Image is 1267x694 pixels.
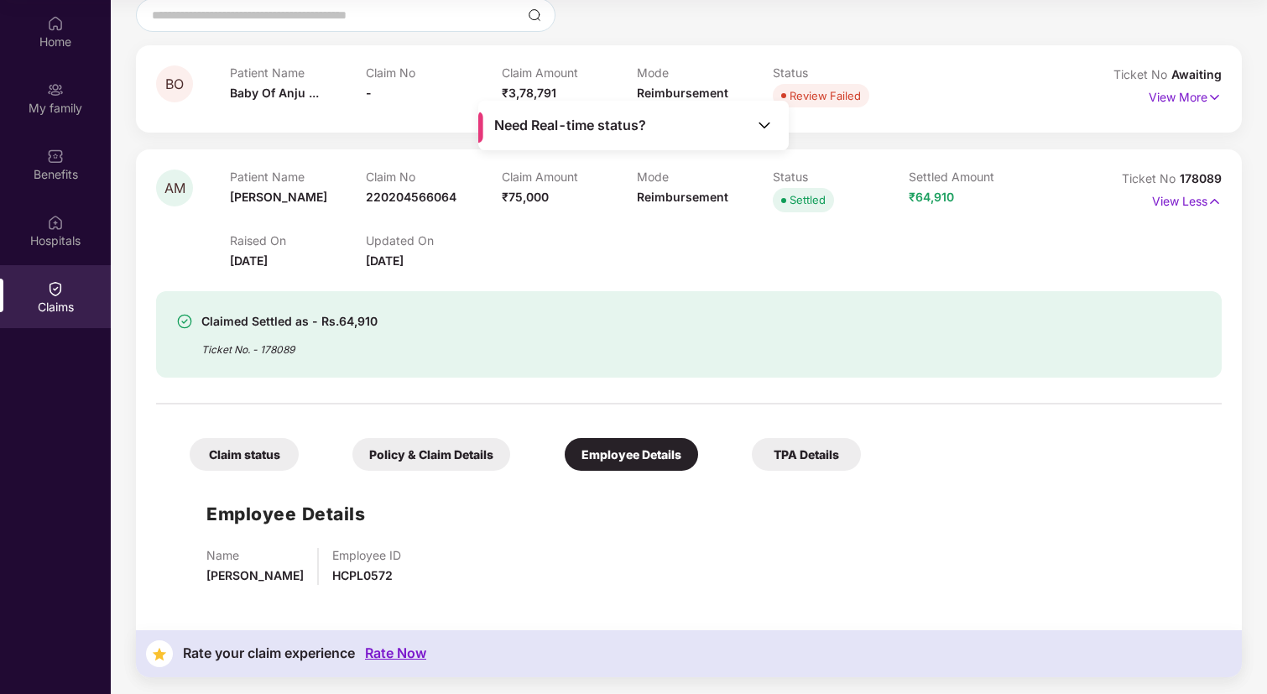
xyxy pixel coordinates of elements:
[230,233,366,248] p: Raised On
[47,148,64,164] img: svg+xml;base64,PHN2ZyBpZD0iQmVuZWZpdHMiIHhtbG5zPSJodHRwOi8vd3d3LnczLm9yZy8yMDAwL3N2ZyIgd2lkdGg9Ij...
[230,65,366,80] p: Patient Name
[1207,192,1222,211] img: svg+xml;base64,PHN2ZyB4bWxucz0iaHR0cDovL3d3dy53My5vcmcvMjAwMC9zdmciIHdpZHRoPSIxNyIgaGVpZ2h0PSIxNy...
[752,438,861,471] div: TPA Details
[502,86,556,100] span: ₹3,78,791
[909,190,954,204] span: ₹64,910
[637,86,728,100] span: Reimbursement
[528,8,541,22] img: svg+xml;base64,PHN2ZyBpZD0iU2VhcmNoLTMyeDMyIiB4bWxucz0iaHR0cDovL3d3dy53My5vcmcvMjAwMC9zdmciIHdpZH...
[176,313,193,330] img: svg+xml;base64,PHN2ZyBpZD0iU3VjY2Vzcy0zMngzMiIgeG1sbnM9Imh0dHA6Ly93d3cudzMub3JnLzIwMDAvc3ZnIiB3aW...
[230,253,268,268] span: [DATE]
[1149,84,1222,107] p: View More
[365,645,426,661] div: Rate Now
[183,645,355,661] div: Rate your claim experience
[502,170,638,184] p: Claim Amount
[366,170,502,184] p: Claim No
[47,214,64,231] img: svg+xml;base64,PHN2ZyBpZD0iSG9zcGl0YWxzIiB4bWxucz0iaHR0cDovL3d3dy53My5vcmcvMjAwMC9zdmciIHdpZHRoPS...
[206,568,304,582] span: [PERSON_NAME]
[206,500,365,528] h1: Employee Details
[47,81,64,98] img: svg+xml;base64,PHN2ZyB3aWR0aD0iMjAiIGhlaWdodD0iMjAiIHZpZXdCb3g9IjAgMCAyMCAyMCIgZmlsbD0ibm9uZSIgeG...
[332,548,401,562] p: Employee ID
[47,15,64,32] img: svg+xml;base64,PHN2ZyBpZD0iSG9tZSIgeG1sbnM9Imh0dHA6Ly93d3cudzMub3JnLzIwMDAvc3ZnIiB3aWR0aD0iMjAiIG...
[206,548,304,562] p: Name
[201,311,378,331] div: Claimed Settled as - Rs.64,910
[230,190,327,204] span: [PERSON_NAME]
[352,438,510,471] div: Policy & Claim Details
[502,190,549,204] span: ₹75,000
[366,233,502,248] p: Updated On
[773,170,909,184] p: Status
[1180,171,1222,185] span: 178089
[201,331,378,357] div: Ticket No. - 178089
[1113,67,1171,81] span: Ticket No
[494,117,646,134] span: Need Real-time status?
[332,568,393,582] span: HCPL0572
[502,65,638,80] p: Claim Amount
[1152,188,1222,211] p: View Less
[637,190,728,204] span: Reimbursement
[790,87,861,104] div: Review Failed
[146,640,173,667] img: svg+xml;base64,PHN2ZyB4bWxucz0iaHR0cDovL3d3dy53My5vcmcvMjAwMC9zdmciIHdpZHRoPSIzNyIgaGVpZ2h0PSIzNy...
[773,65,909,80] p: Status
[230,86,319,100] span: Baby Of Anju ...
[637,170,773,184] p: Mode
[637,65,773,80] p: Mode
[909,170,1045,184] p: Settled Amount
[366,190,456,204] span: 220204566064
[366,65,502,80] p: Claim No
[1207,88,1222,107] img: svg+xml;base64,PHN2ZyB4bWxucz0iaHR0cDovL3d3dy53My5vcmcvMjAwMC9zdmciIHdpZHRoPSIxNyIgaGVpZ2h0PSIxNy...
[164,181,185,196] span: AM
[1122,171,1180,185] span: Ticket No
[1171,67,1222,81] span: Awaiting
[366,253,404,268] span: [DATE]
[565,438,698,471] div: Employee Details
[790,191,826,208] div: Settled
[756,117,773,133] img: Toggle Icon
[165,77,184,91] span: BO
[47,280,64,297] img: svg+xml;base64,PHN2ZyBpZD0iQ2xhaW0iIHhtbG5zPSJodHRwOi8vd3d3LnczLm9yZy8yMDAwL3N2ZyIgd2lkdGg9IjIwIi...
[366,86,372,100] span: -
[230,170,366,184] p: Patient Name
[190,438,299,471] div: Claim status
